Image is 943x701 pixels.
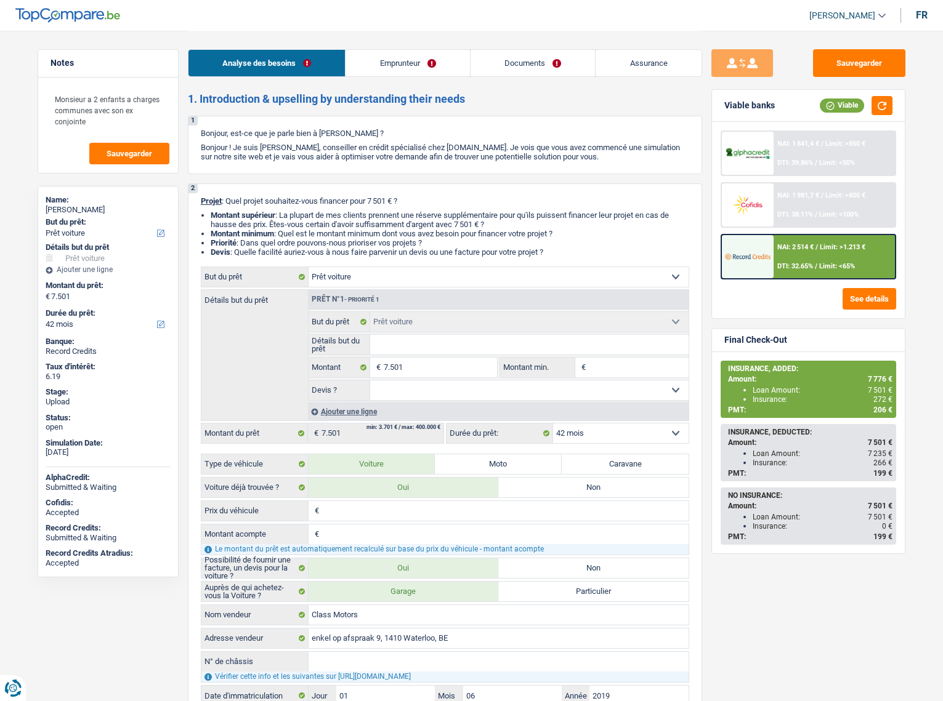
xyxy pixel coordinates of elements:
label: But du prêt [309,312,371,332]
div: Insurance: [753,522,892,531]
span: € [46,292,50,302]
label: Non [498,558,689,578]
span: Limit: >800 € [825,191,865,199]
span: DTI: 32.65% [777,262,813,270]
div: Record Credits Atradius: [46,548,171,558]
div: Le montant du prêt est automatiquement recalculé sur base du prix du véhicule - montant acompte [201,544,689,555]
div: Name: [46,195,171,205]
div: Insurance: [753,395,892,404]
label: Voiture [309,454,435,474]
div: Submitted & Waiting [46,533,171,543]
label: Voiture déjà trouvée ? [201,478,309,497]
span: 199 € [873,532,892,541]
img: AlphaCredit [725,146,771,161]
span: 272 € [873,395,892,404]
label: N° de châssis [201,652,309,671]
strong: Priorité [211,238,237,247]
div: Détails but du prêt [46,242,171,252]
label: But du prêt [201,267,309,287]
div: Stage: [46,387,171,397]
div: Banque: [46,337,171,346]
span: Projet [201,196,222,206]
li: : Quel est le montant minimum dont vous avez besoin pour financer votre projet ? [211,229,689,238]
div: NO INSURANCE: [728,491,892,500]
label: Adresse vendeur [201,628,309,648]
div: 6.19 [46,372,171,382]
p: Bonjour ! Je suis [PERSON_NAME], conseiller en crédit spécialisé chez [DOMAIN_NAME]. Je vois que ... [201,143,689,161]
label: Montant [309,358,371,377]
label: Moto [435,454,562,474]
span: 7 776 € [868,375,892,383]
label: Oui [309,478,499,497]
div: Record Credits: [46,523,171,533]
label: Détails but du prêt [309,335,371,355]
div: INSURANCE, DEDUCTED: [728,428,892,436]
span: / [821,140,824,148]
div: Record Credits [46,346,171,356]
div: Simulation Date: [46,438,171,448]
button: Sauvegarder [89,143,169,164]
div: PMT: [728,406,892,414]
label: Montant acompte [201,524,309,544]
div: Ajouter une ligne [46,265,171,274]
span: 7 501 € [868,438,892,447]
button: Sauvegarder [813,49,905,77]
div: Vérifier cette info et les suivantes sur [URL][DOMAIN_NAME] [201,671,689,682]
input: Sélectionnez votre adresse dans la barre de recherche [309,628,689,648]
span: NAI: 2 514 € [777,243,814,251]
a: Analyse des besoins [188,50,346,76]
span: - Priorité 1 [344,296,379,303]
button: See details [843,288,896,310]
span: / [815,159,817,167]
span: Limit: >850 € [825,140,865,148]
label: Prix du véhicule [201,501,309,521]
label: Caravane [562,454,689,474]
span: Limit: <100% [819,210,859,218]
img: TopCompare Logo [15,8,120,23]
a: Emprunteur [346,50,470,76]
div: [DATE] [46,447,171,457]
span: DTI: 38.11% [777,210,813,218]
label: Montant min. [500,358,575,377]
p: Bonjour, est-ce que je parle bien à [PERSON_NAME] ? [201,129,689,138]
label: Garage [309,582,499,601]
label: Durée du prêt: [447,423,553,443]
div: Amount: [728,502,892,510]
span: [PERSON_NAME] [809,10,875,21]
p: : Quel projet souhaitez-vous financer pour 7 501 € ? [201,196,689,206]
span: 7 501 € [868,513,892,521]
label: Non [498,478,689,497]
div: Ajouter une ligne [308,403,689,420]
div: Accepted [46,508,171,518]
strong: Montant supérieur [211,210,275,220]
span: 7 501 € [868,386,892,395]
span: Limit: >1.213 € [820,243,865,251]
span: Limit: <50% [819,159,855,167]
div: Final Check-Out [724,335,787,345]
div: open [46,422,171,432]
div: Accepted [46,558,171,568]
div: PMT: [728,532,892,541]
span: 7 501 € [868,502,892,510]
div: Cofidis: [46,498,171,508]
div: Loan Amount: [753,386,892,395]
label: Oui [309,558,499,578]
div: Submitted & Waiting [46,483,171,492]
h5: Notes [51,58,166,68]
img: Record Credits [725,245,771,268]
label: Possibilité de fournir une facture, un devis pour la voiture ? [201,558,309,578]
label: Montant du prêt [201,423,308,443]
span: 0 € [882,522,892,531]
span: € [309,524,322,544]
span: € [370,358,384,377]
div: AlphaCredit: [46,473,171,483]
label: Type de véhicule [201,454,309,474]
span: / [821,191,824,199]
a: Assurance [596,50,702,76]
li: : Dans quel ordre pouvons-nous prioriser vos projets ? [211,238,689,247]
label: But du prêt: [46,217,168,227]
span: € [309,501,322,521]
div: 2 [188,184,198,193]
span: / [816,243,818,251]
div: Amount: [728,438,892,447]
